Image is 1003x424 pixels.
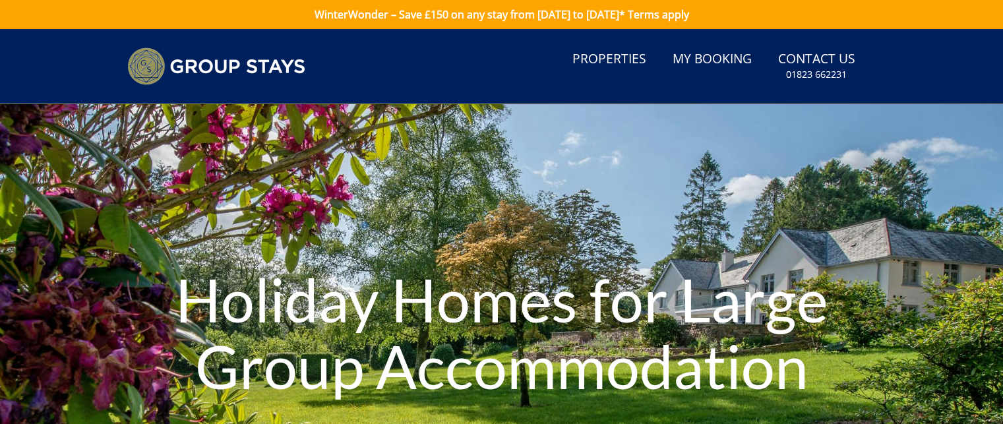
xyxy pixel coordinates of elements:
[786,68,847,81] small: 01823 662231
[667,45,757,75] a: My Booking
[773,45,861,88] a: Contact Us01823 662231
[567,45,652,75] a: Properties
[127,47,305,85] img: Group Stays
